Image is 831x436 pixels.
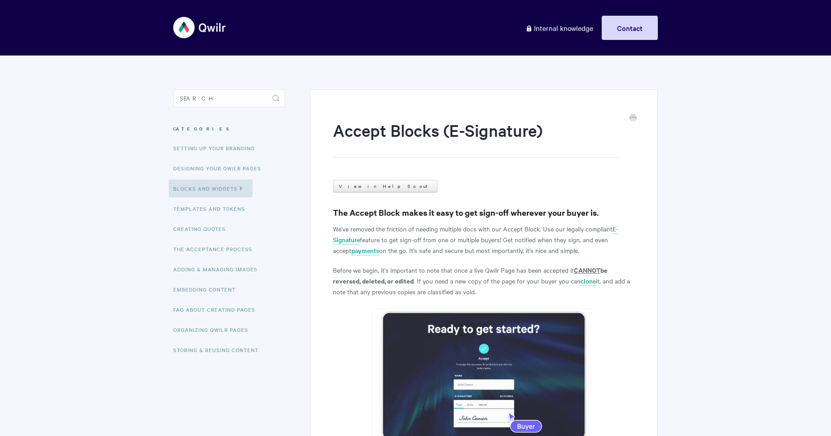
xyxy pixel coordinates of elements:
[173,121,285,137] h3: Categories
[173,139,262,157] a: Setting up your Branding
[173,200,252,218] a: Templates and Tokens
[519,16,600,40] a: Internal knowledge
[173,280,242,298] a: Embedding Content
[173,260,264,278] a: Adding & Managing Images
[333,224,618,245] a: E-Signature
[173,159,268,177] a: Designing Your Qwilr Pages
[173,301,262,318] a: FAQ About Creating Pages
[574,265,600,275] u: CANNOT
[333,206,635,219] h3: The Accept Block makes it easy to get sign-off wherever your buyer is.
[173,220,232,238] a: Creating Quotes
[333,119,621,157] h1: Accept Blocks (E-Signature)
[173,341,265,359] a: Storing & Reusing Content
[333,265,635,297] p: Before we begin, it's important to note that once a live Qwilr Page has been accepted it . If you...
[333,180,437,192] a: View in Help Scout
[169,179,253,197] a: Blocks and Widgets
[173,321,255,339] a: Organizing Qwilr Pages
[581,276,596,286] a: clone
[333,223,635,256] p: We've removed the friction of needing multiple docs with our Accept Block. Use our legally compli...
[602,16,658,40] a: Contact
[173,89,285,107] input: Search
[173,11,227,44] img: Qwilr Help Center
[351,246,379,256] a: payments
[173,240,259,258] a: The Acceptance Process
[630,113,637,123] a: Print this Article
